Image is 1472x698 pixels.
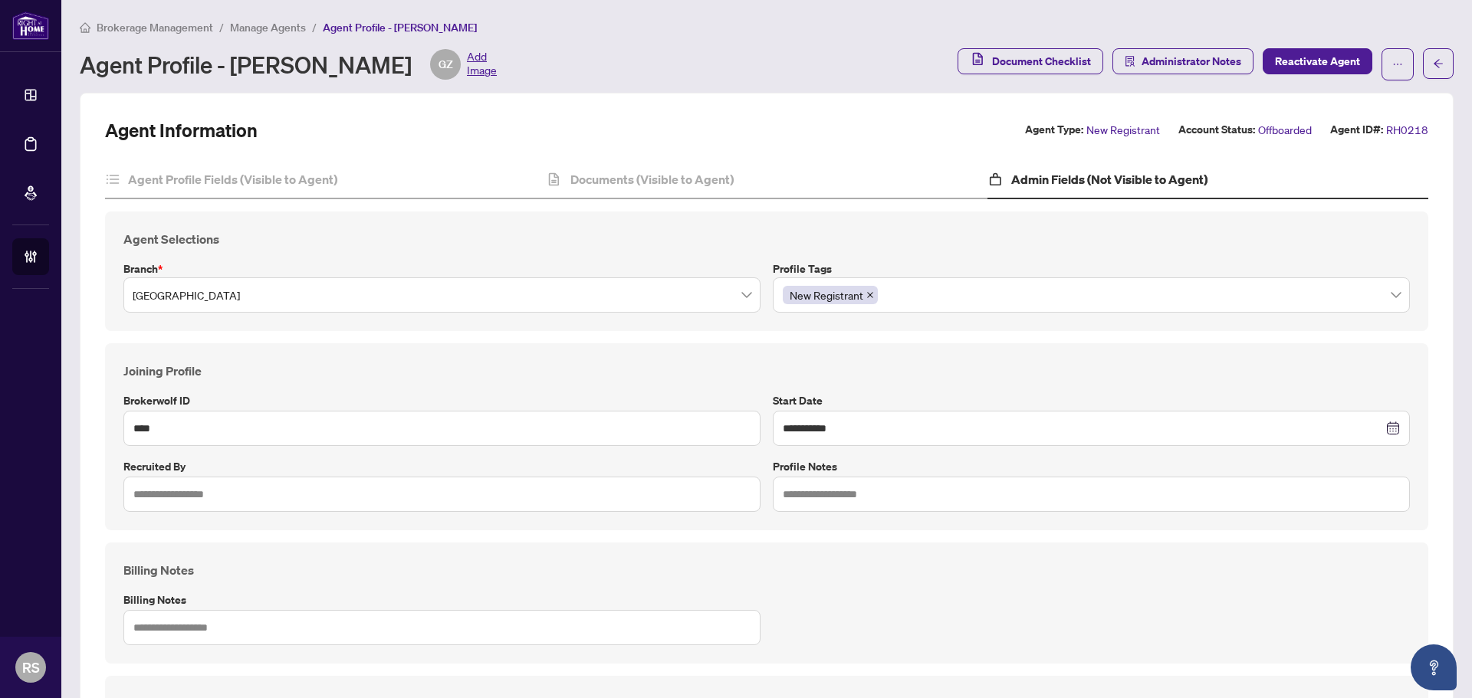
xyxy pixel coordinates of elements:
label: Account Status: [1178,121,1255,139]
span: solution [1125,56,1135,67]
h4: Documents (Visible to Agent) [570,170,734,188]
label: Brokerwolf ID [123,392,761,409]
label: Start Date [773,392,1410,409]
span: ellipsis [1392,59,1403,70]
label: Billing Notes [123,591,761,608]
span: Document Checklist [992,49,1091,74]
span: RS [22,657,40,678]
span: New Registrant [790,287,863,303]
span: arrow-left [1433,58,1444,69]
label: Profile Tags [773,261,1410,277]
div: Agent Profile - [PERSON_NAME] [80,49,497,80]
label: Branch [123,261,761,277]
span: New Registrant [783,286,878,304]
h4: Billing Notes [123,561,1410,579]
span: Reactivate Agent [1275,49,1360,74]
label: Recruited by [123,458,761,475]
h4: Admin Fields (Not Visible to Agent) [1011,170,1207,188]
h4: Joining Profile [123,362,1410,380]
span: close [866,291,874,299]
label: Agent ID#: [1330,121,1383,139]
h4: Agent Selections [123,230,1410,248]
span: New Registrant [1086,121,1160,139]
span: RH0218 [1386,121,1428,139]
span: Offboarded [1258,121,1312,139]
label: Agent Type: [1025,121,1083,139]
keeper-lock: Open Keeper Popup [728,419,746,437]
span: Richmond Hill [133,280,751,310]
button: Reactivate Agent [1263,48,1372,74]
button: Document Checklist [958,48,1103,74]
span: Manage Agents [230,21,306,34]
button: Open asap [1411,644,1457,690]
button: Administrator Notes [1112,48,1253,74]
span: GZ [439,56,453,73]
span: Administrator Notes [1142,49,1241,74]
li: / [312,18,317,36]
label: Profile Notes [773,458,1410,475]
span: Add Image [467,49,497,80]
span: Agent Profile - [PERSON_NAME] [323,21,477,34]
